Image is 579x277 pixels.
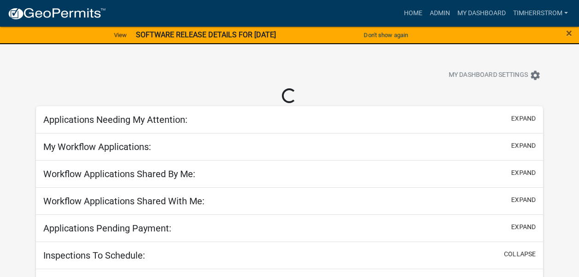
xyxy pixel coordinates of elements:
h5: Applications Needing My Attention: [43,114,187,125]
button: expand [511,168,536,178]
i: settings [530,70,541,81]
button: Don't show again [360,28,412,43]
a: Admin [426,5,454,22]
button: Close [566,28,572,39]
button: expand [511,141,536,150]
span: × [566,27,572,40]
h5: Inspections To Schedule: [43,250,145,261]
strong: SOFTWARE RELEASE DETAILS FOR [DATE] [136,30,276,39]
button: expand [511,114,536,123]
button: My Dashboard Settingssettings [441,66,548,84]
a: View [110,28,130,43]
h5: Applications Pending Payment: [43,223,171,234]
h5: Workflow Applications Shared By Me: [43,168,195,179]
button: collapse [504,249,536,259]
button: expand [511,195,536,205]
span: My Dashboard Settings [449,70,528,81]
a: TimHerrstrom [509,5,572,22]
h5: Workflow Applications Shared With Me: [43,196,205,207]
button: expand [511,222,536,232]
a: Home [400,5,426,22]
a: My Dashboard [454,5,509,22]
h5: My Workflow Applications: [43,141,151,152]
